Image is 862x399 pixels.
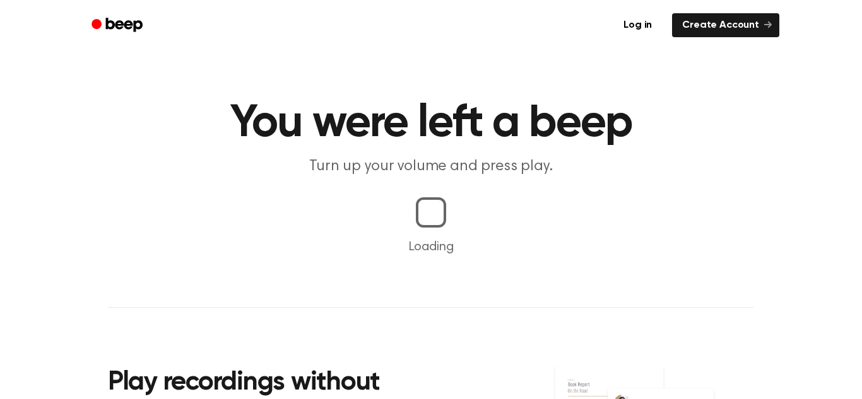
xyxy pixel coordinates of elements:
p: Turn up your volume and press play. [189,156,673,177]
p: Loading [15,238,847,257]
a: Beep [83,13,154,38]
a: Log in [611,11,664,40]
a: Create Account [672,13,779,37]
h1: You were left a beep [108,101,754,146]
